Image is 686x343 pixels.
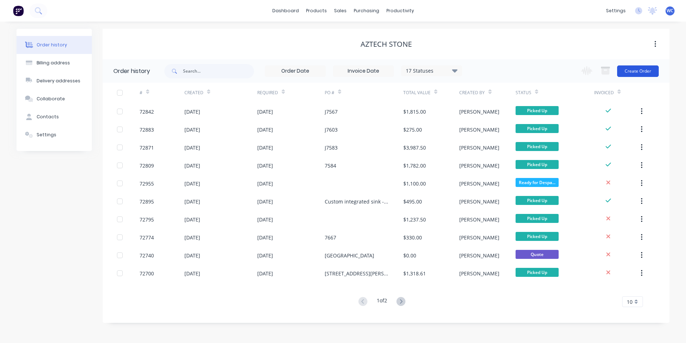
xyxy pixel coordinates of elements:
div: productivity [383,5,418,16]
div: [DATE] [257,108,273,115]
span: Picked Up [516,142,559,151]
div: [PERSON_NAME] [459,198,499,205]
div: [PERSON_NAME] [459,270,499,277]
div: [GEOGRAPHIC_DATA] [325,252,374,259]
div: 7584 [325,162,336,169]
div: [DATE] [184,108,200,115]
div: $330.00 [403,234,422,241]
div: Aztech Stone [361,40,412,49]
div: [DATE] [184,126,200,133]
div: [PERSON_NAME] [459,108,499,115]
div: Order history [113,67,150,76]
div: 72871 [140,144,154,151]
div: J7603 [325,126,338,133]
div: [DATE] [184,162,200,169]
div: $0.00 [403,252,416,259]
div: $1,100.00 [403,180,426,187]
div: Total Value [403,90,431,96]
div: Invoiced [594,90,614,96]
span: Ready for Despa... [516,178,559,187]
div: Created By [459,90,485,96]
div: [DATE] [184,180,200,187]
div: 72795 [140,216,154,223]
div: [DATE] [257,162,273,169]
div: [DATE] [257,270,273,277]
div: 7667 [325,234,336,241]
div: $1,782.00 [403,162,426,169]
span: 10 [627,298,633,306]
div: $1,237.50 [403,216,426,223]
button: Order history [17,36,92,54]
input: Invoice Date [333,66,394,77]
span: Quote [516,250,559,259]
div: 72700 [140,270,154,277]
div: [DATE] [184,144,200,151]
div: Custom integrated sink - Porcelain Plus [325,198,389,205]
div: [PERSON_NAME] [459,234,499,241]
div: [DATE] [184,198,200,205]
button: Collaborate [17,90,92,108]
input: Search... [183,64,254,78]
div: $495.00 [403,198,422,205]
div: Required [257,90,278,96]
div: [PERSON_NAME] [459,252,499,259]
div: 72774 [140,234,154,241]
div: [PERSON_NAME] [459,126,499,133]
div: [DATE] [257,126,273,133]
div: # [140,83,184,102]
div: Created [184,83,257,102]
div: 17 Statuses [401,67,462,75]
span: Picked Up [516,268,559,277]
span: Picked Up [516,214,559,223]
div: Created By [459,83,515,102]
div: Billing address [37,60,70,66]
div: products [302,5,330,16]
div: Delivery addresses [37,78,80,84]
div: Total Value [403,83,459,102]
div: [PERSON_NAME] [459,216,499,223]
div: Status [516,90,531,96]
div: Invoiced [594,83,639,102]
div: Created [184,90,203,96]
div: 72809 [140,162,154,169]
button: Delivery addresses [17,72,92,90]
div: Order history [37,42,67,48]
div: [STREET_ADDRESS][PERSON_NAME] [325,270,389,277]
div: 72883 [140,126,154,133]
button: Settings [17,126,92,144]
span: Picked Up [516,124,559,133]
span: Picked Up [516,232,559,241]
div: [DATE] [257,180,273,187]
div: $1,318.61 [403,270,426,277]
div: 1 of 2 [377,297,387,307]
div: [DATE] [257,216,273,223]
div: [DATE] [184,216,200,223]
a: dashboard [269,5,302,16]
div: sales [330,5,350,16]
div: Required [257,83,325,102]
div: 72895 [140,198,154,205]
button: Billing address [17,54,92,72]
img: Factory [13,5,24,16]
span: Picked Up [516,106,559,115]
span: Picked Up [516,160,559,169]
div: PO # [325,90,334,96]
div: Status [516,83,594,102]
input: Order Date [265,66,325,77]
div: [PERSON_NAME] [459,180,499,187]
div: [PERSON_NAME] [459,144,499,151]
button: Create Order [617,65,659,77]
div: PO # [325,83,403,102]
div: Collaborate [37,96,65,102]
div: $275.00 [403,126,422,133]
span: WC [667,8,673,14]
div: purchasing [350,5,383,16]
div: [PERSON_NAME] [459,162,499,169]
div: $1,815.00 [403,108,426,115]
div: [DATE] [257,144,273,151]
div: $3,987.50 [403,144,426,151]
div: 72955 [140,180,154,187]
div: J7567 [325,108,338,115]
div: J7583 [325,144,338,151]
div: [DATE] [257,198,273,205]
